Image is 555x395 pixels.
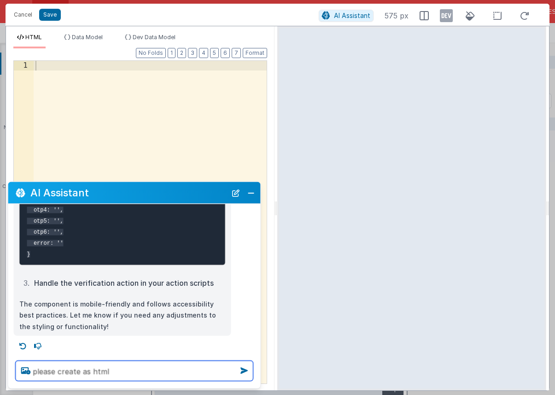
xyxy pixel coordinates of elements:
[210,48,219,58] button: 5
[31,276,226,289] li: Handle the verification action in your action scripts
[177,48,186,58] button: 2
[188,48,197,58] button: 3
[334,12,370,19] span: AI Assistant
[199,48,208,58] button: 4
[385,10,409,21] span: 575 px
[19,298,226,332] p: The component is mobile-friendly and follows accessibility best practices. Let me know if you nee...
[232,48,241,58] button: 7
[39,9,61,21] button: Save
[221,48,230,58] button: 6
[136,48,166,58] button: No Folds
[30,187,227,198] h2: AI Assistant
[168,48,175,58] button: 1
[319,10,374,22] button: AI Assistant
[245,186,257,199] button: Close
[14,61,34,71] div: 1
[9,8,37,21] button: Cancel
[243,48,267,58] button: Format
[229,186,242,199] button: New Chat
[25,34,42,41] span: HTML
[133,34,175,41] span: Dev Data Model
[72,34,103,41] span: Data Model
